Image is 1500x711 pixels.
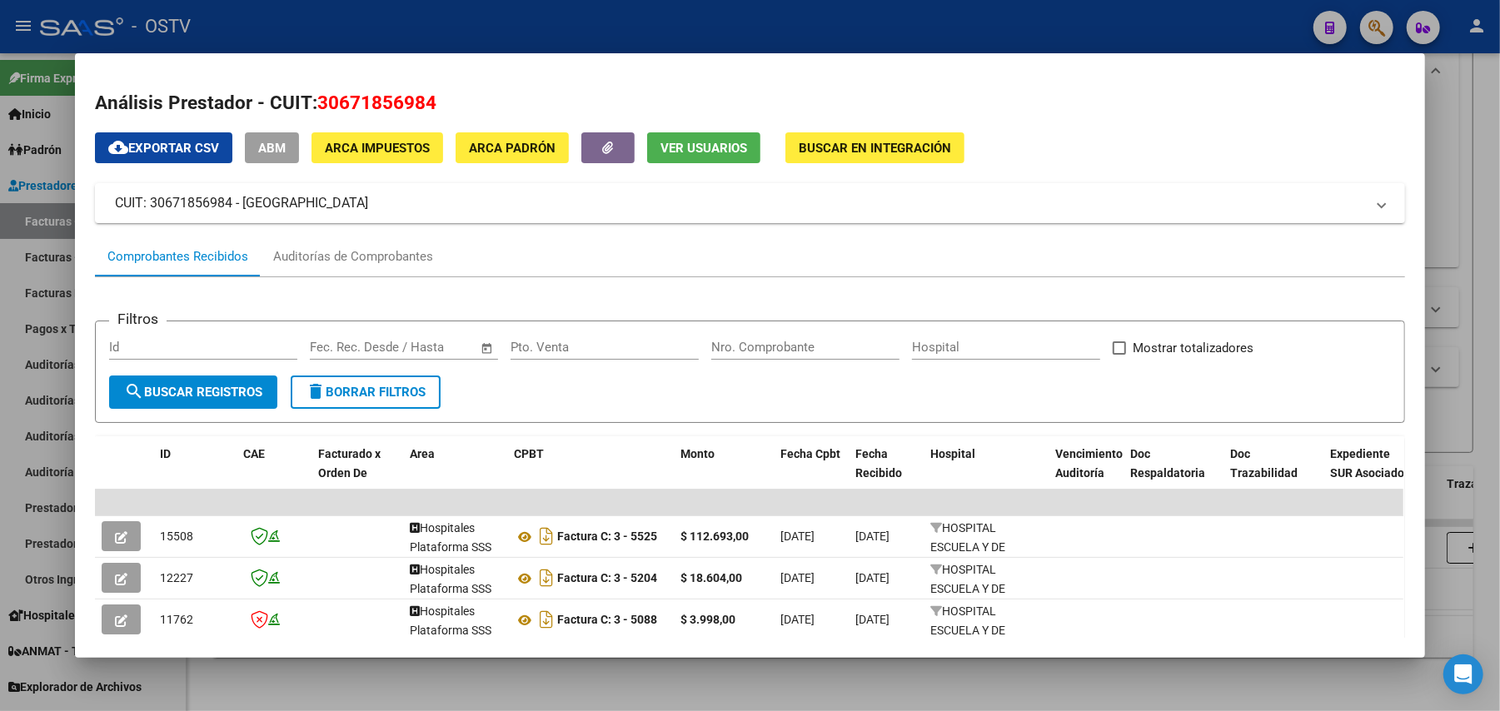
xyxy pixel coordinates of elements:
button: Borrar Filtros [291,375,441,409]
span: Doc Respaldatoria [1130,447,1205,480]
span: [DATE] [855,530,890,543]
button: ARCA Padrón [456,132,569,163]
span: CAE [243,447,265,460]
div: Open Intercom Messenger [1443,654,1483,694]
button: Buscar en Integración [785,132,964,163]
datatable-header-cell: CAE [237,436,311,510]
span: Hospitales Plataforma SSS [410,563,491,595]
span: Fecha Recibido [855,447,902,480]
div: Auditorías de Comprobantes [273,247,433,266]
span: 15508 [160,530,193,543]
span: 12227 [160,571,193,584]
datatable-header-cell: CPBT [507,436,674,510]
datatable-header-cell: Expediente SUR Asociado [1323,436,1415,510]
strong: Factura C: 3 - 5088 [557,614,657,627]
span: 30671856984 [317,92,436,113]
i: Descargar documento [536,523,557,549]
button: ABM [245,132,299,163]
strong: Factura C: 3 - 5525 [557,530,657,544]
i: Descargar documento [536,606,557,633]
datatable-header-cell: Area [403,436,507,510]
span: 11762 [160,613,193,626]
button: Open calendar [478,339,497,358]
span: Hospital [930,447,975,460]
span: Buscar en Integración [799,141,951,156]
datatable-header-cell: ID [153,436,237,510]
span: Fecha Cpbt [780,447,840,460]
span: [DATE] [780,613,815,626]
button: Buscar Registros [109,375,277,409]
h2: Análisis Prestador - CUIT: [95,89,1405,117]
span: Monto [680,447,715,460]
button: Ver Usuarios [647,132,760,163]
datatable-header-cell: Vencimiento Auditoría [1049,436,1124,510]
h3: Filtros [109,308,167,330]
span: [DATE] [780,530,815,543]
button: ARCA Impuestos [311,132,443,163]
span: Hospitales Plataforma SSS [410,604,491,637]
span: Facturado x Orden De [318,447,381,480]
strong: $ 3.998,00 [680,613,735,626]
span: [DATE] [855,571,890,584]
span: CPBT [514,447,544,460]
span: [DATE] [780,571,815,584]
datatable-header-cell: Hospital [924,436,1049,510]
span: HOSPITAL ESCUELA Y DE CLINICAS [PERSON_NAME][GEOGRAPHIC_DATA][PERSON_NAME] [930,563,1043,671]
span: HOSPITAL ESCUELA Y DE CLINICAS [PERSON_NAME][GEOGRAPHIC_DATA][PERSON_NAME] [930,521,1043,629]
input: Fecha inicio [310,340,377,355]
span: Expediente SUR Asociado [1330,447,1404,480]
datatable-header-cell: Fecha Recibido [849,436,924,510]
strong: Factura C: 3 - 5204 [557,572,657,585]
strong: $ 112.693,00 [680,530,749,543]
span: Mostrar totalizadores [1133,338,1253,358]
span: Borrar Filtros [306,385,426,400]
span: Vencimiento Auditoría [1055,447,1123,480]
span: Area [410,447,435,460]
mat-icon: cloud_download [108,137,128,157]
button: Exportar CSV [95,132,232,163]
i: Descargar documento [536,564,557,591]
mat-panel-title: CUIT: 30671856984 - [GEOGRAPHIC_DATA] [115,193,1365,213]
datatable-header-cell: Fecha Cpbt [774,436,849,510]
span: Hospitales Plataforma SSS [410,521,491,554]
datatable-header-cell: Doc Trazabilidad [1223,436,1323,510]
span: ID [160,447,171,460]
span: Buscar Registros [124,385,262,400]
input: Fecha fin [392,340,473,355]
span: Ver Usuarios [660,141,747,156]
div: Comprobantes Recibidos [107,247,248,266]
datatable-header-cell: Monto [674,436,774,510]
span: ARCA Padrón [469,141,556,156]
mat-icon: search [124,381,144,401]
span: Exportar CSV [108,141,219,156]
span: ABM [258,141,286,156]
mat-expansion-panel-header: CUIT: 30671856984 - [GEOGRAPHIC_DATA] [95,183,1405,223]
datatable-header-cell: Facturado x Orden De [311,436,403,510]
span: ARCA Impuestos [325,141,430,156]
span: Doc Trazabilidad [1230,447,1298,480]
strong: $ 18.604,00 [680,571,742,584]
span: [DATE] [855,613,890,626]
mat-icon: delete [306,381,326,401]
datatable-header-cell: Doc Respaldatoria [1124,436,1223,510]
